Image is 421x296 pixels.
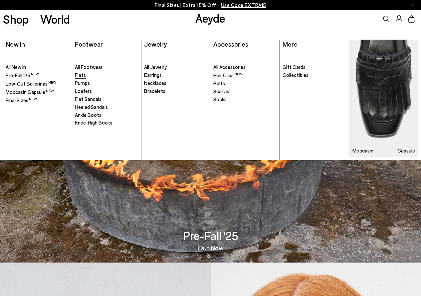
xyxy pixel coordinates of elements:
a: 0 [408,15,415,23]
h3: Pre-Fall '25 [183,230,238,241]
a: Scarves [213,88,277,95]
a: All Jewelry [144,64,207,71]
img: Mobile_e6eede4d-78b8-4bd1-ae2a-4197e375e133_900x.jpg [349,40,418,157]
span: Moccasin Capsule [6,89,54,95]
a: Low-Cut Ballerinas [6,80,69,87]
span: All New In [6,64,26,70]
span: Ankle Boots [75,112,102,118]
a: World [40,13,70,25]
a: Gift Cards [283,64,346,71]
span: Collectibles [283,72,309,78]
a: Out Now [198,244,224,251]
a: Shop [3,13,29,25]
span: Pumps [75,80,90,86]
a: All Accessories [213,64,277,71]
span: Final Sizes [6,97,37,103]
a: Ankle Boots [75,112,138,119]
a: Flat Sandals [75,96,138,103]
span: Knee-High Boots [75,120,112,126]
span: Socks [213,96,227,102]
span: Gift Cards [283,64,306,70]
a: Collectibles [283,72,346,79]
a: More [283,40,298,48]
span: Flat Sandals [75,96,102,102]
span: Loafers [75,88,92,94]
span: Heeled Sandals [75,104,108,110]
a: Necklaces [144,80,207,87]
span: All Accessories [213,64,246,70]
span: Scarves [213,88,231,94]
a: Moccasin Capsule [6,89,69,96]
span: 0 [415,17,418,21]
span: Hair Clips [213,72,242,78]
a: Footwear [75,40,103,48]
a: All New In [6,64,69,71]
a: Loafers [75,88,138,95]
a: Socks [213,96,277,103]
span: Navigate to /collections/ss25-final-sizes [221,2,266,8]
a: Accessories [213,40,248,48]
a: Pumps [75,80,138,87]
span: Earrings [144,72,162,78]
a: All Footwear [75,64,138,71]
a: Belts [213,80,277,87]
span: Flats [75,72,86,78]
span: Necklaces [144,80,166,86]
span: Pre-Fall '25 [6,72,39,78]
a: Pre-Fall '25 [6,72,69,79]
span: All Jewelry [144,64,167,70]
span: Low-Cut Ballerinas [6,81,56,87]
a: Hair Clips [213,72,277,79]
span: Belts [213,80,225,86]
a: Flats [75,72,138,79]
p: Final Sizes | Extra 15% Off [155,1,266,9]
a: New In [6,40,25,48]
a: Final Sizes [6,97,69,104]
a: Earrings [144,72,207,79]
h3: Moccasin [352,148,373,153]
a: Knee-High Boots [75,120,138,126]
span: All Footwear [75,64,103,70]
a: Aeyde [195,11,225,25]
h3: Capsule [397,148,415,153]
a: Jewelry [144,40,167,48]
span: Bracelets [144,88,165,94]
a: Heeled Sandals [75,104,138,111]
a: Bracelets [144,88,207,95]
a: Moccasin Capsule [349,40,418,157]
